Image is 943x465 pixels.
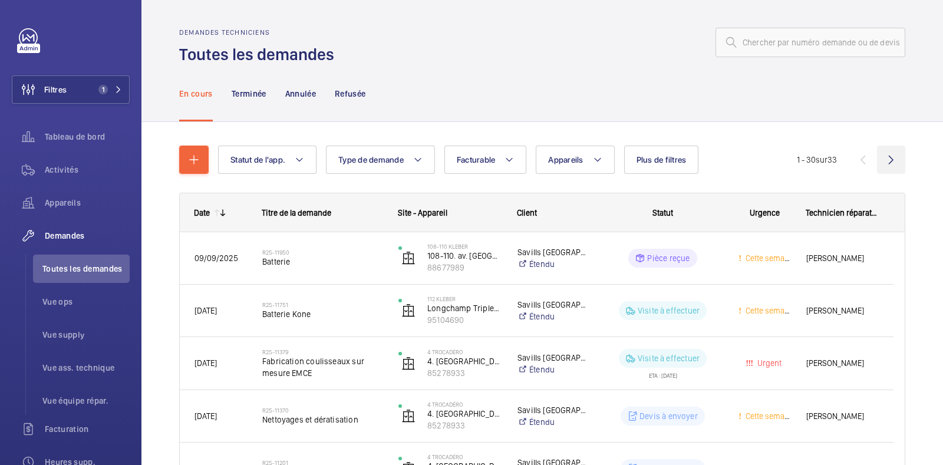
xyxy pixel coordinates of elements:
[427,302,502,314] p: Longchamp Triplex 3
[232,88,266,100] p: Terminée
[42,296,130,308] span: Vue ops
[427,355,502,367] p: 4. [GEOGRAPHIC_DATA]
[517,246,587,258] p: Savills [GEOGRAPHIC_DATA]
[194,306,217,315] span: [DATE]
[230,155,285,164] span: Statut de l'app.
[548,155,583,164] span: Appareils
[262,249,383,256] h2: R25-11950
[262,355,383,379] span: Fabrication coulisseaux sur mesure EMCE
[12,75,130,104] button: Filtres1
[743,253,796,263] span: Cette semaine
[338,155,404,164] span: Type de demande
[457,155,496,164] span: Facturable
[517,258,587,270] a: Étendu
[42,395,130,407] span: Vue équipe répar.
[262,348,383,355] h2: R25-11379
[194,208,210,217] div: Date
[517,352,587,364] p: Savills [GEOGRAPHIC_DATA]
[194,358,217,368] span: [DATE]
[42,329,130,341] span: Vue supply
[427,262,502,273] p: 88677989
[42,362,130,374] span: Vue ass. technique
[806,208,879,217] span: Technicien réparateur
[743,306,796,315] span: Cette semaine
[179,88,213,100] p: En cours
[262,407,383,414] h2: R25-11370
[262,301,383,308] h2: R25-11751
[638,352,700,364] p: Visite à effectuer
[262,308,383,320] span: Batterie Kone
[517,311,587,322] a: Étendu
[517,299,587,311] p: Savills [GEOGRAPHIC_DATA]
[647,252,690,264] p: Pièce reçue
[517,208,537,217] span: Client
[638,305,700,316] p: Visite à effectuer
[517,416,587,428] a: Étendu
[45,197,130,209] span: Appareils
[755,358,782,368] span: Urgent
[806,304,879,318] span: [PERSON_NAME]
[262,414,383,426] span: Nettoyages et dératisation
[194,253,238,263] span: 09/09/2025
[797,156,837,164] span: 1 - 30 33
[262,256,383,268] span: Batterie
[427,250,502,262] p: 108-110. av. [GEOGRAPHIC_DATA]
[194,411,217,421] span: [DATE]
[179,44,341,65] h1: Toutes les demandes
[401,251,416,265] img: elevator.svg
[45,131,130,143] span: Tableau de bord
[743,411,796,421] span: Cette semaine
[179,28,341,37] h2: Demandes techniciens
[806,252,879,265] span: [PERSON_NAME]
[326,146,435,174] button: Type de demande
[536,146,614,174] button: Appareils
[716,28,905,57] input: Chercher par numéro demande ou de devis
[401,409,416,423] img: elevator.svg
[427,314,502,326] p: 95104690
[816,155,827,164] span: sur
[444,146,527,174] button: Facturable
[44,84,67,95] span: Filtres
[398,208,447,217] span: Site - Appareil
[262,208,331,217] span: Titre de la demande
[45,164,130,176] span: Activités
[637,155,687,164] span: Plus de filtres
[401,357,416,371] img: elevator.svg
[45,423,130,435] span: Facturation
[427,367,502,379] p: 85278933
[806,357,879,370] span: [PERSON_NAME]
[427,408,502,420] p: 4. [GEOGRAPHIC_DATA]
[639,410,698,422] p: Devis à envoyer
[218,146,316,174] button: Statut de l'app.
[427,453,502,460] p: 4 Trocadéro
[427,401,502,408] p: 4 Trocadéro
[45,230,130,242] span: Demandes
[750,208,780,217] span: Urgence
[517,404,587,416] p: Savills [GEOGRAPHIC_DATA]
[624,146,699,174] button: Plus de filtres
[427,243,502,250] p: 108-110 Kleber
[401,304,416,318] img: elevator.svg
[427,420,502,431] p: 85278933
[806,410,879,423] span: [PERSON_NAME]
[427,295,502,302] p: 112 Kleber
[652,208,673,217] span: Statut
[335,88,365,100] p: Refusée
[98,85,108,94] span: 1
[285,88,316,100] p: Annulée
[517,364,587,375] a: Étendu
[649,368,677,378] div: ETA : [DATE]
[427,348,502,355] p: 4 Trocadéro
[42,263,130,275] span: Toutes les demandes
